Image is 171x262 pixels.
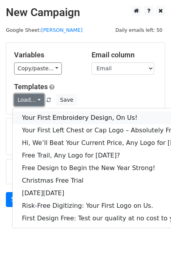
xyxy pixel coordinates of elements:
[14,94,44,106] a: Load...
[56,94,77,106] button: Save
[113,27,165,33] a: Daily emails left: 50
[6,27,83,33] small: Google Sheet:
[92,51,157,59] h5: Email column
[113,26,165,35] span: Daily emails left: 50
[14,51,80,59] h5: Variables
[14,62,62,75] a: Copy/paste...
[14,82,48,91] a: Templates
[6,192,32,207] a: Send
[41,27,83,33] a: [PERSON_NAME]
[6,6,165,19] h2: New Campaign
